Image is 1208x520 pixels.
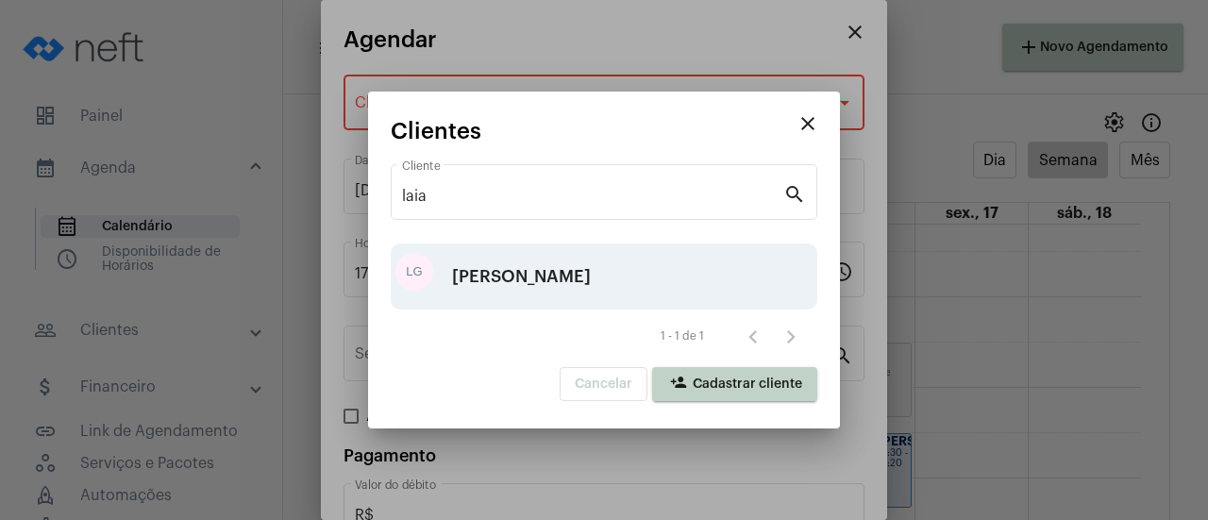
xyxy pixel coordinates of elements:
span: Cadastrar cliente [667,377,802,391]
mat-icon: search [783,182,806,205]
mat-icon: close [797,112,819,135]
span: Cancelar [575,377,632,391]
span: Clientes [391,119,481,143]
button: Cadastrar cliente [652,367,817,401]
button: Página anterior [734,317,772,355]
mat-icon: person_add [667,374,690,396]
div: [PERSON_NAME] [452,248,591,305]
button: Cancelar [560,367,647,401]
div: LG [395,253,433,291]
div: 1 - 1 de 1 [661,330,704,343]
button: Próxima página [772,317,810,355]
input: Pesquisar cliente [402,188,783,205]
